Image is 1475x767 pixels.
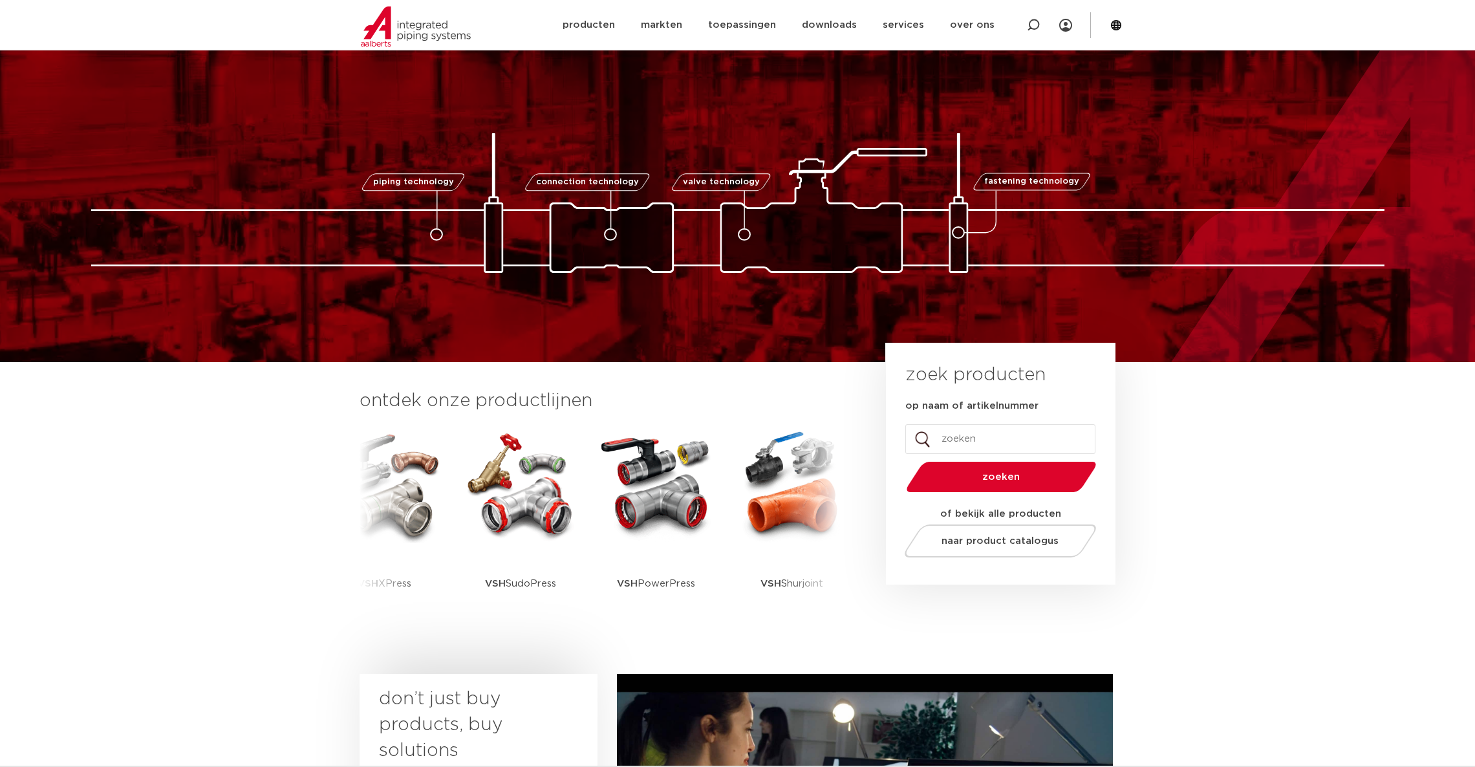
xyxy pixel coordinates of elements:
a: naar product catalogus [901,524,1099,557]
span: naar product catalogus [942,536,1059,546]
a: VSHXPress [327,427,443,624]
h3: don’t just buy products, buy solutions [379,686,555,764]
p: Shurjoint [760,543,823,624]
h3: ontdek onze productlijnen [360,388,842,414]
span: fastening technology [984,178,1079,186]
strong: VSH [760,579,781,589]
span: piping technology [373,178,454,186]
a: VSHSudoPress [462,427,579,624]
strong: of bekijk alle producten [940,509,1061,519]
button: zoeken [901,460,1101,493]
p: SudoPress [485,543,556,624]
p: XPress [358,543,411,624]
strong: VSH [358,579,378,589]
span: zoeken [940,472,1063,482]
span: connection technology [535,178,638,186]
input: zoeken [905,424,1095,454]
span: valve technology [683,178,760,186]
label: op naam of artikelnummer [905,400,1039,413]
a: VSHShurjoint [734,427,850,624]
h3: zoek producten [905,362,1046,388]
strong: VSH [617,579,638,589]
strong: VSH [485,579,506,589]
a: VSHPowerPress [598,427,715,624]
p: PowerPress [617,543,695,624]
